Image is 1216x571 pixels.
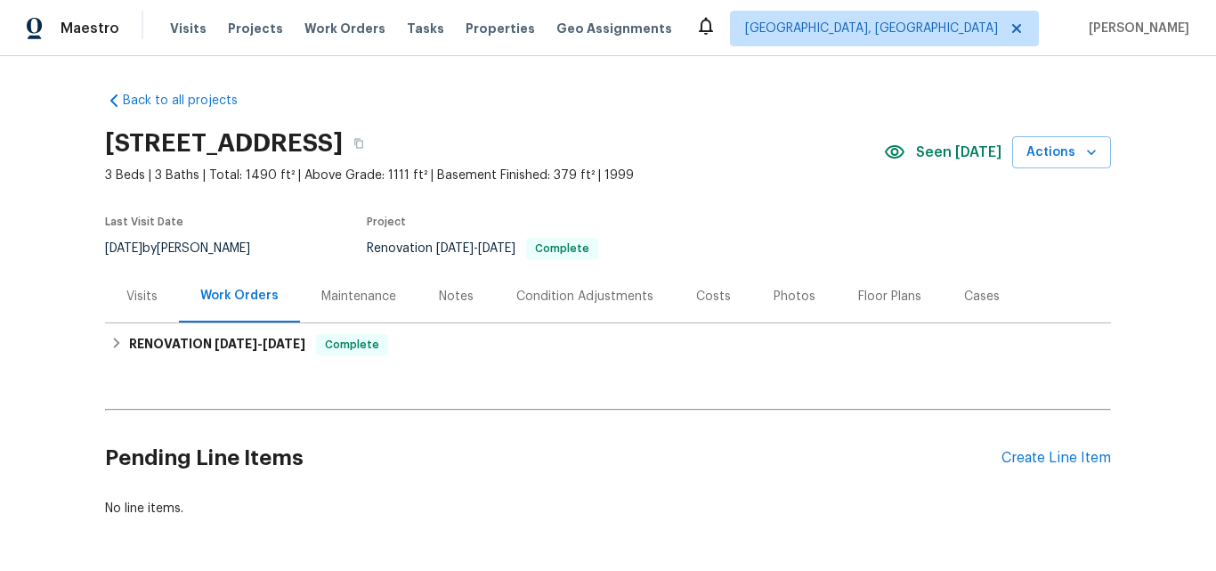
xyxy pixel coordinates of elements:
[696,288,731,306] div: Costs
[129,334,305,355] h6: RENOVATION
[745,20,998,37] span: [GEOGRAPHIC_DATA], [GEOGRAPHIC_DATA]
[1026,142,1097,164] span: Actions
[964,288,1000,306] div: Cases
[215,338,305,350] span: -
[304,20,385,37] span: Work Orders
[1082,20,1189,37] span: [PERSON_NAME]
[105,135,343,152] h2: [STREET_ADDRESS]
[105,238,272,259] div: by [PERSON_NAME]
[61,20,119,37] span: Maestro
[215,338,257,350] span: [DATE]
[407,22,444,35] span: Tasks
[263,338,305,350] span: [DATE]
[343,127,375,159] button: Copy Address
[439,288,474,306] div: Notes
[774,288,815,306] div: Photos
[105,92,276,110] a: Back to all projects
[200,287,279,305] div: Work Orders
[105,500,1111,518] div: No line items.
[105,323,1111,366] div: RENOVATION [DATE]-[DATE]Complete
[126,288,158,306] div: Visits
[318,336,386,354] span: Complete
[858,288,921,306] div: Floor Plans
[228,20,283,37] span: Projects
[466,20,535,37] span: Properties
[321,288,396,306] div: Maintenance
[170,20,207,37] span: Visits
[478,242,515,255] span: [DATE]
[1001,450,1111,467] div: Create Line Item
[916,143,1001,161] span: Seen [DATE]
[556,20,672,37] span: Geo Assignments
[105,417,1001,500] h2: Pending Line Items
[105,242,142,255] span: [DATE]
[528,243,596,254] span: Complete
[436,242,474,255] span: [DATE]
[436,242,515,255] span: -
[367,242,598,255] span: Renovation
[367,216,406,227] span: Project
[516,288,653,306] div: Condition Adjustments
[105,167,884,184] span: 3 Beds | 3 Baths | Total: 1490 ft² | Above Grade: 1111 ft² | Basement Finished: 379 ft² | 1999
[1012,136,1111,169] button: Actions
[105,216,183,227] span: Last Visit Date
